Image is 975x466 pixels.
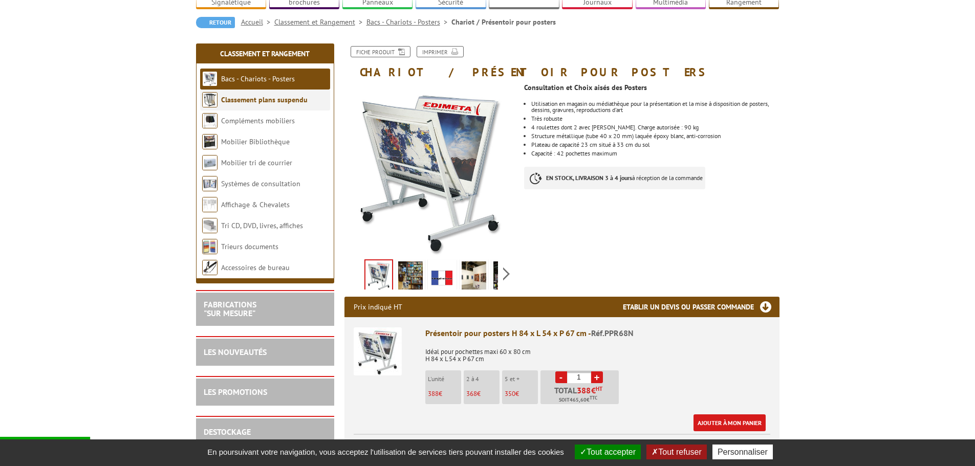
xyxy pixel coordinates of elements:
p: à réception de la commande [524,167,705,189]
span: 368 [466,389,477,398]
img: Affichage & Chevalets [202,197,218,212]
sup: HT [596,385,602,392]
a: Tri CD, DVD, livres, affiches [221,221,303,230]
li: Structure métallique (tube 40 x 20 mm) laquée époxy blanc, anti-corrosion [531,133,779,139]
a: LES NOUVEAUTÉS [204,347,267,357]
strong: EN STOCK, LIVRAISON 3 à 4 jours [546,174,632,182]
a: Compléments mobiliers [221,116,295,125]
a: Classement plans suspendu [221,95,308,104]
p: Total [543,386,619,404]
span: € [591,386,596,394]
img: Mobilier tri de courrier [202,155,218,170]
li: Chariot / Présentoir pour posters [451,17,556,27]
span: Next [502,265,511,282]
span: 388 [428,389,439,398]
img: Tri CD, DVD, livres, affiches [202,218,218,233]
img: presentoir_posters_ppr68n_4bis.jpg [493,261,518,293]
a: Affichage & Chevalets [221,200,290,209]
span: 350 [505,389,515,398]
h3: Etablir un devis ou passer commande [623,297,779,317]
li: 4 roulettes dont 2 avec [PERSON_NAME]. Charge autorisée : 90 kg [531,124,779,130]
a: FABRICATIONS"Sur Mesure" [204,299,256,319]
a: Systèmes de consultation [221,179,300,188]
img: Présentoir pour posters H 84 x L 54 x P 67 cm [354,327,402,375]
button: Tout refuser [646,445,706,459]
a: Mobilier Bibliothèque [221,137,290,146]
li: Plateau de capacité 23 cm situé à 33 cm du sol [531,142,779,148]
span: Soit € [559,396,597,404]
span: 388 [577,386,591,394]
p: € [466,390,500,397]
p: 5 et + [505,375,538,383]
span: Réf.PPR68N [591,328,634,338]
img: Mobilier Bibliothèque [202,134,218,149]
p: € [428,390,461,397]
img: Bacs - Chariots - Posters [202,71,218,86]
a: Mobilier tri de courrier [221,158,292,167]
img: Accessoires de bureau [202,260,218,275]
a: Fiche produit [351,46,410,57]
a: Bacs - Chariots - Posters [366,17,451,27]
sup: TTC [590,395,597,401]
button: Personnaliser (fenêtre modale) [712,445,773,459]
span: En poursuivant votre navigation, vous acceptez l'utilisation de services tiers pouvant installer ... [202,448,569,456]
a: Imprimer [417,46,464,57]
a: Accueil [241,17,274,27]
img: Classement plans suspendu [202,92,218,107]
p: 2 à 4 [466,375,500,383]
li: Très robuste [531,116,779,122]
img: Trieurs documents [202,239,218,254]
img: bacs_chariots_ppr68n_1.jpg [365,260,392,292]
span: 465,60 [570,396,587,404]
a: + [591,371,603,383]
a: Classement et Rangement [220,49,310,58]
a: Bacs - Chariots - Posters [221,74,295,83]
a: Classement et Rangement [274,17,366,27]
img: presentoir_posters_ppr68n_3.jpg [462,261,486,293]
a: Ajouter à mon panier [694,414,766,431]
button: Tout accepter [575,445,641,459]
a: Trieurs documents [221,242,278,251]
img: Systèmes de consultation [202,176,218,191]
p: Prix indiqué HT [354,297,402,317]
a: Accessoires de bureau [221,263,290,272]
a: Retour [196,17,235,28]
p: L'unité [428,375,461,383]
img: edimeta_produit_fabrique_en_france.jpg [430,261,454,293]
img: presentoir_posters_ppr68n.jpg [398,261,423,293]
a: - [555,371,567,383]
p: € [505,390,538,397]
li: Utilisation en magasin ou médiathèque pour la présentation et la mise à disposition de posters, d... [531,101,779,113]
a: LES PROMOTIONS [204,387,267,397]
p: Idéal pour pochettes maxi 60 x 80 cm H 84 x L 54 x P 67 cm [425,341,770,363]
div: Présentoir pour posters H 84 x L 54 x P 67 cm - [425,327,770,339]
strong: Consultation et Choix aisés des Posters [524,83,647,92]
li: Capacité : 42 pochettes maximum [531,150,779,157]
img: Compléments mobiliers [202,113,218,128]
img: bacs_chariots_ppr68n_1.jpg [344,83,517,256]
a: DESTOCKAGE [204,427,251,437]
